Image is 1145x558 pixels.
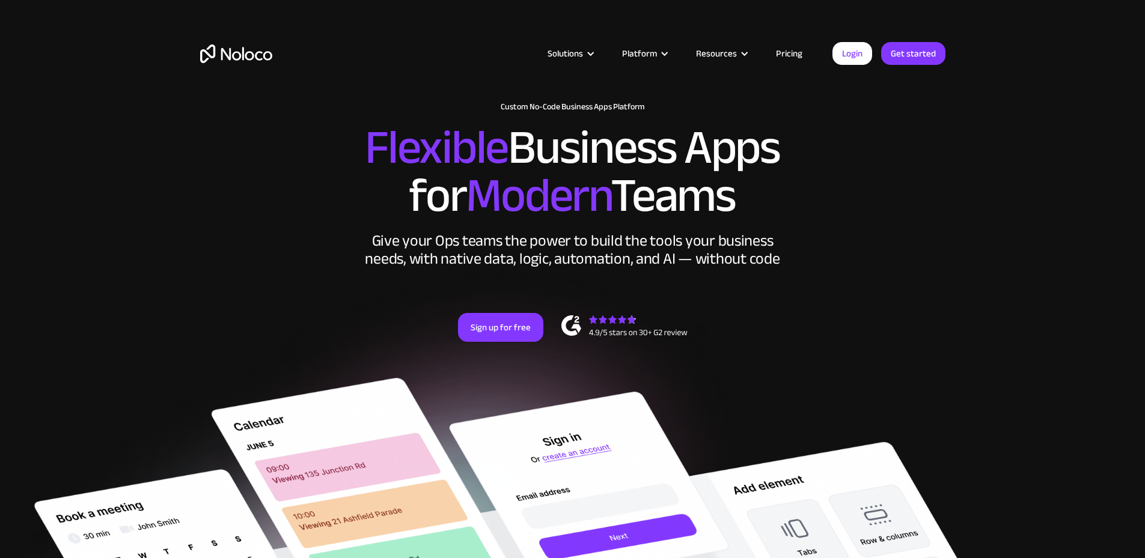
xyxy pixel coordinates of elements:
a: Login [832,42,872,65]
div: Solutions [533,46,607,61]
span: Flexible [365,103,508,192]
a: Pricing [761,46,817,61]
div: Resources [681,46,761,61]
a: Get started [881,42,945,65]
div: Platform [607,46,681,61]
span: Modern [466,151,611,240]
div: Resources [696,46,737,61]
div: Give your Ops teams the power to build the tools your business needs, with native data, logic, au... [362,232,783,268]
div: Platform [622,46,657,61]
a: home [200,44,272,63]
h2: Business Apps for Teams [200,124,945,220]
div: Solutions [548,46,583,61]
a: Sign up for free [458,313,543,342]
